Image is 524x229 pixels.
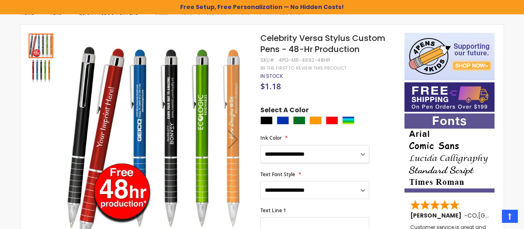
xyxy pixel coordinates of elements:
img: Free shipping on orders over $199 [404,82,495,112]
img: font-personalization-examples [404,113,495,193]
span: Select A Color [260,106,309,117]
span: Ink Color [260,134,282,141]
span: $1.18 [260,81,281,92]
strong: SKU [260,57,276,63]
img: 4pens 4 kids [404,33,495,80]
span: Text Font Style [260,171,295,178]
span: In stock [260,73,283,79]
span: Celebrity Versa Stylus Custom Pens - 48-Hr Production [260,32,385,55]
img: Celebrity Versa Stylus Custom Pens - 48-Hr Production [29,59,53,84]
div: Blue [277,116,289,125]
span: CO [468,211,477,220]
div: Red [326,116,338,125]
a: Top [502,210,518,223]
div: Celebrity Versa Stylus Custom Pens - 48-Hr Production [29,33,54,58]
span: Text Line 1 [260,207,286,214]
span: [PERSON_NAME] [410,211,464,220]
a: Be the first to review this product [260,65,346,71]
div: Green [293,116,305,125]
div: Celebrity Versa Stylus Custom Pens - 48-Hr Production [29,58,53,84]
div: Orange [309,116,322,125]
div: 4PG-MR-4692-48HR [279,57,330,63]
div: Availability [260,73,283,79]
div: Black [260,116,273,125]
div: Assorted [342,116,355,125]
